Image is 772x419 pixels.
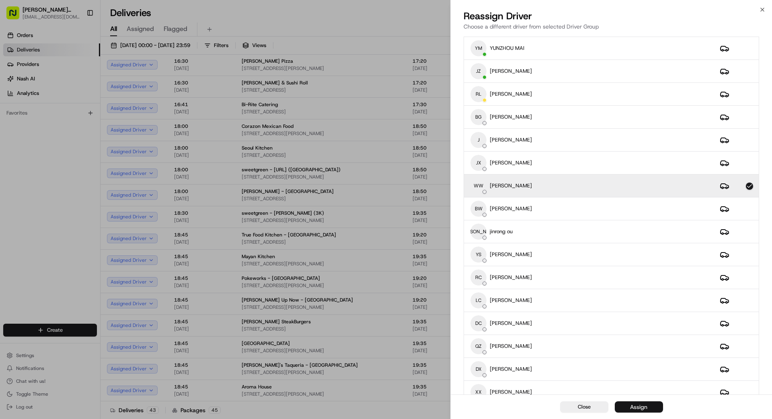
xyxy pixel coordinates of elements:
span: API Documentation [76,158,129,166]
div: We're available if you need us! [36,85,111,91]
span: LC [470,292,487,308]
p: [PERSON_NAME] [490,320,532,327]
p: [PERSON_NAME] [490,297,532,304]
div: 💻 [68,159,74,165]
h2: Reassign Driver [464,10,759,23]
span: RL [470,86,487,102]
span: YM [470,40,487,56]
input: Clear [21,52,133,60]
img: bettytllc [8,117,21,130]
span: JZ [470,63,487,79]
p: [PERSON_NAME] [490,366,532,373]
div: Start new chat [36,77,132,85]
span: DC [470,315,487,331]
p: [PERSON_NAME] [490,205,532,212]
p: [PERSON_NAME] [490,274,532,281]
button: Close [560,401,608,413]
p: [PERSON_NAME] [490,159,532,166]
span: YS [470,246,487,263]
button: Start new chat [137,79,146,89]
span: BG [470,109,487,125]
span: J [470,132,487,148]
span: BW [470,201,487,217]
button: See all [125,103,146,113]
div: Assign [630,403,647,411]
button: Assign [615,401,663,413]
span: • [46,125,49,131]
img: 5e9a9d7314ff4150bce227a61376b483.jpg [17,77,31,91]
span: DX [470,361,487,377]
p: [PERSON_NAME] [490,113,532,121]
img: 1736555255976-a54dd68f-1ca7-489b-9aae-adbdc363a1c4 [8,77,23,91]
p: [PERSON_NAME] [490,182,532,189]
div: 📗 [8,159,14,165]
span: WW [470,178,487,194]
span: JX [470,155,487,171]
span: [PERSON_NAME] [470,224,487,240]
p: jinrong ou [490,228,513,235]
div: Past conversations [8,105,51,111]
span: XX [470,384,487,400]
p: [PERSON_NAME] [490,251,532,258]
a: 💻API Documentation [65,155,132,169]
p: [PERSON_NAME] [490,343,532,350]
p: [PERSON_NAME] [490,68,532,75]
span: bettytllc [25,125,45,131]
a: 📗Knowledge Base [5,155,65,169]
img: Nash [8,8,24,24]
span: 7月31日 [51,125,70,131]
span: Pylon [80,178,97,184]
p: Choose a different driver from selected Driver Group [464,23,759,31]
p: YUNZHOU MAI [490,45,524,52]
span: Close [578,403,591,411]
p: [PERSON_NAME] [490,388,532,396]
span: RC [470,269,487,285]
a: Powered byPylon [57,177,97,184]
p: [PERSON_NAME] [490,90,532,98]
p: Welcome 👋 [8,32,146,45]
p: [PERSON_NAME] [490,136,532,144]
span: Knowledge Base [16,158,62,166]
span: QZ [470,338,487,354]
